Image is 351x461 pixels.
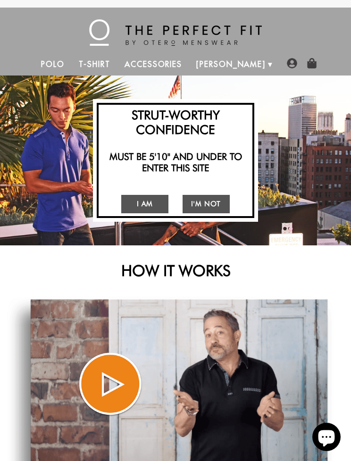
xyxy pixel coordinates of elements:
a: I'm Not [183,195,230,213]
a: Accessories [117,53,189,75]
inbox-online-store-chat: Shopify online store chat [309,423,343,453]
img: user-account-icon.png [287,58,297,68]
a: I Am [121,195,168,213]
a: [PERSON_NAME] [189,53,273,75]
img: The Perfect Fit - by Otero Menswear - Logo [89,19,262,46]
a: Polo [34,53,72,75]
h2: Strut-Worthy Confidence [101,108,250,137]
img: shopping-bag-icon.png [307,58,317,68]
h2: Must be 5'10" and under to enter this site [101,151,250,174]
a: T-Shirt [72,53,117,75]
h2: HOW IT WORKS [10,262,341,280]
